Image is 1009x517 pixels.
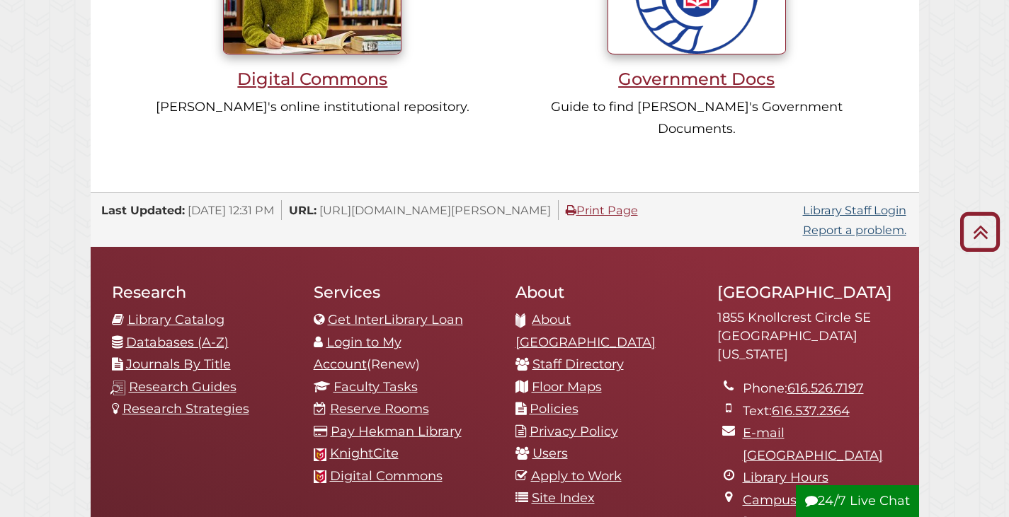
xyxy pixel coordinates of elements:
[532,490,595,506] a: Site Index
[717,309,898,364] address: 1855 Knollcrest Circle SE [GEOGRAPHIC_DATA][US_STATE]
[330,446,399,461] a: KnightCite
[532,356,624,372] a: Staff Directory
[289,203,317,217] span: URL:
[803,203,906,217] a: Library Staff Login
[525,69,868,89] h3: Government Docs
[127,312,224,327] a: Library Catalog
[532,379,602,395] a: Floor Maps
[515,312,656,350] a: About [GEOGRAPHIC_DATA]
[328,312,463,327] a: Get InterLibrary Loan
[566,203,638,217] a: Print Page
[803,223,906,237] a: Report a problem.
[331,424,462,439] a: Pay Hekman Library
[530,424,618,439] a: Privacy Policy
[530,401,578,417] a: Policies
[954,220,1005,243] a: Back to Top
[525,96,868,141] p: Guide to find [PERSON_NAME]'s Government Documents.
[141,69,484,89] h3: Digital Commons
[314,282,494,302] h2: Services
[126,335,229,350] a: Databases (A-Z)
[122,401,249,417] a: Research Strategies
[101,203,185,217] span: Last Updated:
[314,470,326,483] img: Calvin favicon logo
[112,282,292,302] h2: Research
[126,356,231,372] a: Journals By Title
[330,401,429,417] a: Reserve Rooms
[188,203,274,217] span: [DATE] 12:31 PM
[717,282,898,302] h2: [GEOGRAPHIC_DATA]
[532,446,568,461] a: Users
[743,378,898,400] li: Phone:
[314,448,326,461] img: Calvin favicon logo
[319,203,551,217] span: [URL][DOMAIN_NAME][PERSON_NAME]
[129,379,236,395] a: Research Guides
[314,335,401,373] a: Login to My Account
[787,381,864,396] a: 616.526.7197
[515,282,696,302] h2: About
[531,468,622,484] a: Apply to Work
[141,96,484,119] p: [PERSON_NAME]'s online institutional repository.
[566,204,576,216] i: Print Page
[743,400,898,423] li: Text:
[314,332,494,376] li: (Renew)
[772,403,850,419] a: 616.537.2364
[334,379,418,395] a: Faculty Tasks
[110,381,125,395] img: research-guides-icon-white_37x37.png
[743,470,828,485] a: Library Hours
[330,468,443,484] a: Digital Commons
[743,425,883,463] a: E-mail [GEOGRAPHIC_DATA]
